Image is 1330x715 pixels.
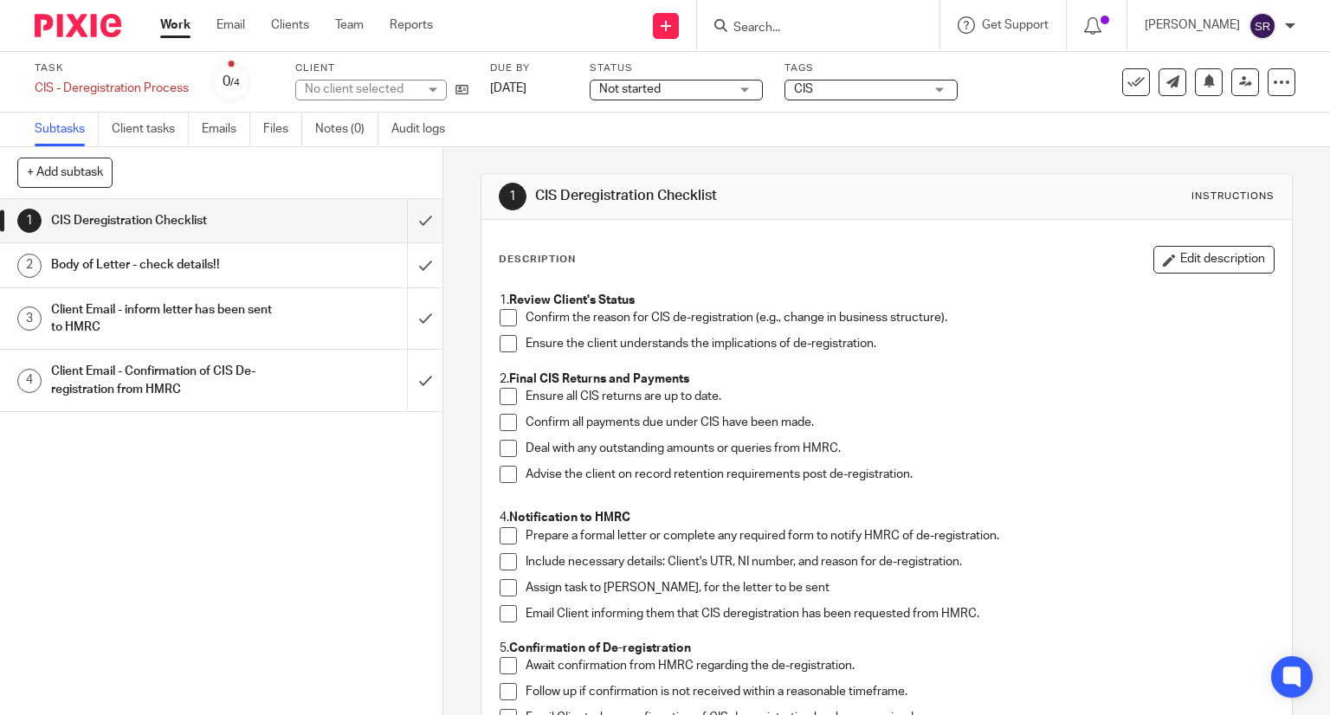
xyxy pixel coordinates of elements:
[295,61,468,75] label: Client
[17,369,42,393] div: 4
[526,605,1275,622] p: Email Client informing them that CIS deregistration has been requested from HMRC.
[315,113,378,146] a: Notes (0)
[500,292,1275,309] p: 1.
[526,553,1275,570] p: Include necessary details: Client's UTR, NI number, and reason for de-registration.
[335,16,364,34] a: Team
[160,16,190,34] a: Work
[35,113,99,146] a: Subtasks
[263,113,302,146] a: Files
[35,80,189,97] div: CIS - Deregistration Process
[526,657,1275,674] p: Await confirmation from HMRC regarding the de-registration.
[51,297,277,341] h1: Client Email - inform letter has been sent to HMRC
[526,388,1275,405] p: Ensure all CIS returns are up to date.
[526,527,1275,544] p: Prepare a formal letter or complete any required form to notify HMRC of de-registration.
[526,579,1275,596] p: Assign task to [PERSON_NAME], for the letter to be sent
[599,83,661,95] span: Not started
[499,253,576,267] p: Description
[509,642,691,654] strong: Confirmation of De-registration
[490,61,568,75] label: Due by
[230,78,240,87] small: /4
[271,16,309,34] a: Clients
[1153,246,1275,274] button: Edit description
[535,187,923,205] h1: CIS Deregistration Checklist
[526,466,1275,483] p: Advise the client on record retention requirements post de-registration.
[526,683,1275,700] p: Follow up if confirmation is not received within a reasonable timeframe.
[499,183,526,210] div: 1
[216,16,245,34] a: Email
[490,82,526,94] span: [DATE]
[390,16,433,34] a: Reports
[17,306,42,331] div: 3
[509,512,630,524] strong: Notification to HMRC
[1249,12,1276,40] img: svg%3E
[51,208,277,234] h1: CIS Deregistration Checklist
[391,113,458,146] a: Audit logs
[51,252,277,278] h1: Body of Letter - check details!!
[112,113,189,146] a: Client tasks
[17,209,42,233] div: 1
[526,414,1275,431] p: Confirm all payments due under CIS have been made.
[982,19,1049,31] span: Get Support
[500,509,1275,526] p: 4.
[17,254,42,278] div: 2
[1145,16,1240,34] p: [PERSON_NAME]
[784,61,958,75] label: Tags
[500,640,1275,657] p: 5.
[526,440,1275,457] p: Deal with any outstanding amounts or queries from HMRC.
[202,113,250,146] a: Emails
[305,81,417,98] div: No client selected
[526,335,1275,352] p: Ensure the client understands the implications of de-registration.
[509,373,689,385] strong: Final CIS Returns and Payments
[35,61,189,75] label: Task
[509,294,635,306] strong: Review Client's Status
[500,370,1275,388] p: 2.
[35,14,121,37] img: Pixie
[17,158,113,187] button: + Add subtask
[794,83,813,95] span: CIS
[223,72,240,92] div: 0
[1191,190,1275,203] div: Instructions
[732,21,888,36] input: Search
[51,358,277,403] h1: Client Email - Confirmation of CIS De-registration from HMRC
[526,309,1275,326] p: Confirm the reason for CIS de-registration (e.g., change in business structure).
[590,61,763,75] label: Status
